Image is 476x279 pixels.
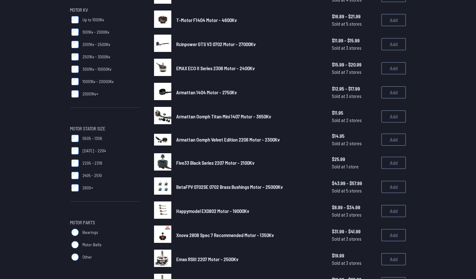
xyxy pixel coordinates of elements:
span: 10001Kv - 20000Kv [82,78,114,85]
span: Rcinpower GTS V3 0702 Motor - 27000Kv [176,41,256,47]
span: Sold at 5 stores [332,187,376,194]
span: Xnova 2808 Spec 7 Recommended Motor - 1350Kv [176,232,274,238]
input: 2001Kv - 2500Kv [71,41,79,48]
span: $31.99 - $41.99 [332,228,376,235]
span: Sold at 2 stores [332,140,376,147]
span: 3001Kv - 10000Kv [82,66,111,72]
input: Bearings [71,229,79,236]
a: Five33 Black Series 2207 Motor - 2100Kv [176,159,322,167]
span: Motor Parts [70,219,95,226]
img: image [154,177,171,195]
span: $43.99 - $57.99 [332,180,376,187]
button: Add [381,14,406,26]
span: $11.99 - $15.99 [332,37,376,44]
img: image [154,11,171,28]
span: EMAX ECO II Series 2306 Motor - 2400Kv [176,65,255,71]
span: Happymodel EX0802 Motor - 19000Kv [176,208,249,214]
span: 0505 - 1306 [82,135,102,142]
span: Sold at 3 stores [332,235,376,243]
img: image [154,134,171,145]
span: $14.95 [332,132,376,140]
button: Add [381,181,406,193]
span: 2501Kv - 3000Kv [82,54,110,60]
span: 2405 - 2510 [82,172,102,179]
span: Armattan 1404 Motor - 2750Kv [176,89,237,95]
a: image [154,177,171,197]
button: Add [381,253,406,265]
a: Xnova 2808 Spec 7 Recommended Motor - 1350Kv [176,231,322,239]
span: Motor KV [70,6,88,14]
img: image [154,153,171,171]
a: image [154,250,171,269]
img: image [154,226,171,243]
input: 20001Kv+ [71,90,79,98]
input: 3001Kv - 10000Kv [71,66,79,73]
a: Emax RSIII 2207 Motor - 2500Kv [176,256,322,263]
span: T-Motor F1404 Motor - 4600Kv [176,17,237,23]
span: 1001Kv - 2000Kv [82,29,109,35]
a: Happymodel EX0802 Motor - 19000Kv [176,207,322,215]
span: Bearings [82,229,98,235]
a: image [154,153,171,172]
span: $15.99 - $20.99 [332,61,376,68]
input: [DATE] - 2204 [71,147,79,154]
button: Add [381,133,406,146]
span: 2205 - 2318 [82,160,102,166]
input: 0505 - 1306 [71,135,79,142]
span: Sold at 3 stores [332,259,376,267]
a: T-Motor F1404 Motor - 4600Kv [176,16,322,24]
a: image [154,131,171,148]
span: $12.95 - $17.99 [332,85,376,92]
a: image [154,35,171,54]
img: image [154,250,171,267]
input: 2501Kv - 3000Kv [71,53,79,61]
img: image [154,59,171,76]
span: Sold at 2 stores [332,116,376,124]
button: Add [381,229,406,241]
a: image [154,11,171,30]
span: Sold at 7 stores [332,68,376,76]
a: Rcinpower GTS V3 0702 Motor - 27000Kv [176,40,322,48]
button: Add [381,157,406,169]
input: 10001Kv - 20000Kv [71,78,79,85]
span: 2001Kv - 2500Kv [82,41,110,48]
span: Sold at 3 stores [332,211,376,218]
button: Add [381,205,406,217]
span: Sold at 5 stores [332,20,376,27]
input: 2205 - 2318 [71,159,79,167]
span: Emax RSIII 2207 Motor - 2500Kv [176,256,238,262]
img: image [154,107,171,124]
span: Motor Bells [82,242,102,248]
input: Up to 1000Kv [71,16,79,23]
a: Armattan Oomph Titan Mini 1407 Motor - 3650Kv [176,113,322,120]
span: $11.95 [332,109,376,116]
span: Five33 Black Series 2207 Motor - 2100Kv [176,160,254,166]
span: Sold at 3 stores [332,44,376,52]
a: image [154,83,171,102]
a: image [154,226,171,245]
input: Other [71,253,79,261]
span: [DATE] - 2204 [82,148,106,154]
button: Add [381,110,406,123]
span: BetaFPV 0702SE 0702 Brass Bushings Motor - 25000Kv [176,184,283,190]
input: Motor Bells [71,241,79,248]
span: Motor Stator Size [70,125,106,132]
a: BetaFPV 0702SE 0702 Brass Bushings Motor - 25000Kv [176,183,322,191]
span: $8.99 - $34.99 [332,204,376,211]
input: 1001Kv - 2000Kv [71,28,79,36]
img: image [154,201,171,219]
span: 20001Kv+ [82,91,98,97]
a: image [154,201,171,221]
a: EMAX ECO II Series 2306 Motor - 2400Kv [176,65,322,72]
span: 2600+ [82,185,93,191]
a: Armattan 1404 Motor - 2750Kv [176,89,322,96]
input: 2405 - 2510 [71,172,79,179]
span: $25.99 [332,155,376,163]
img: image [154,83,171,100]
span: Up to 1000Kv [82,17,104,23]
span: Sold at 1 store [332,163,376,170]
span: $16.89 - $21.99 [332,13,376,20]
a: image [154,107,171,126]
span: $19.99 [332,252,376,259]
span: Armattan Oomph Titan Mini 1407 Motor - 3650Kv [176,113,271,119]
